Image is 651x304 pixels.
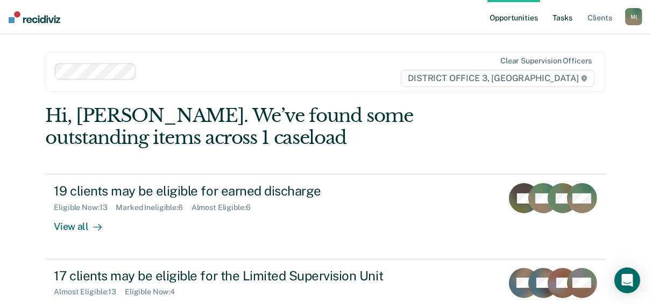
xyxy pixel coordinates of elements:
[125,287,183,296] div: Eligible Now : 4
[54,183,432,199] div: 19 clients may be eligible for earned discharge
[54,203,116,212] div: Eligible Now : 13
[500,56,592,66] div: Clear supervision officers
[192,203,259,212] div: Almost Eligible : 6
[46,174,606,259] a: 19 clients may be eligible for earned dischargeEligible Now:13Marked Ineligible:6Almost Eligible:...
[54,212,115,233] div: View all
[614,267,640,293] div: Open Intercom Messenger
[625,8,642,25] button: M(
[54,268,432,284] div: 17 clients may be eligible for the Limited Supervision Unit
[625,8,642,25] div: M (
[9,11,60,23] img: Recidiviz
[54,287,125,296] div: Almost Eligible : 13
[116,203,191,212] div: Marked Ineligible : 6
[401,70,594,87] span: DISTRICT OFFICE 3, [GEOGRAPHIC_DATA]
[46,105,494,149] div: Hi, [PERSON_NAME]. We’ve found some outstanding items across 1 caseload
